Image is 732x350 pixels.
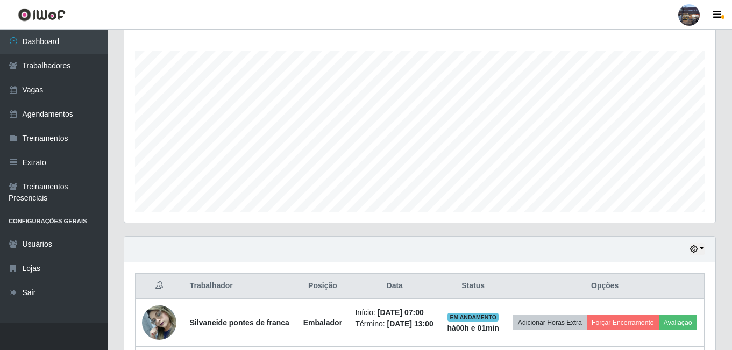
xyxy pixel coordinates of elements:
strong: há 00 h e 01 min [447,324,499,332]
th: Posição [296,274,349,299]
th: Data [349,274,440,299]
button: Forçar Encerramento [587,315,659,330]
time: [DATE] 13:00 [387,319,433,328]
span: EM ANDAMENTO [447,313,499,322]
img: 1745451442211.jpeg [142,299,176,345]
strong: Embalador [303,318,342,327]
strong: Silvaneide pontes de franca [190,318,289,327]
th: Opções [506,274,704,299]
button: Adicionar Horas Extra [513,315,587,330]
li: Início: [355,307,433,318]
th: Status [440,274,506,299]
li: Término: [355,318,433,330]
th: Trabalhador [183,274,297,299]
time: [DATE] 07:00 [378,308,424,317]
button: Avaliação [659,315,697,330]
img: CoreUI Logo [18,8,66,22]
